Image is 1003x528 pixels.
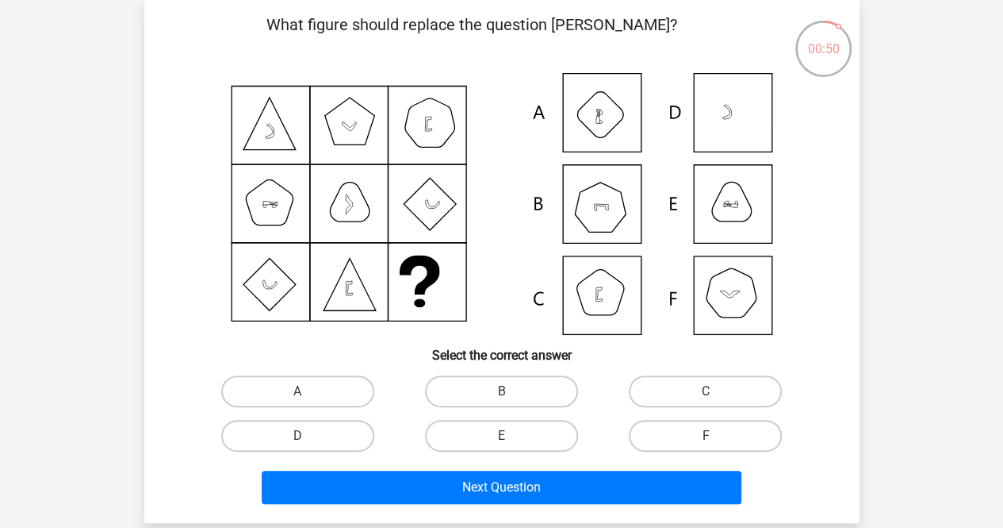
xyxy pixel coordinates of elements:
h6: Select the correct answer [170,335,834,363]
label: F [629,420,782,452]
label: C [629,376,782,407]
label: D [221,420,374,452]
label: B [425,376,578,407]
label: E [425,420,578,452]
button: Next Question [262,471,741,504]
label: A [221,376,374,407]
p: What figure should replace the question [PERSON_NAME]? [170,13,775,60]
div: 00:50 [794,19,853,59]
